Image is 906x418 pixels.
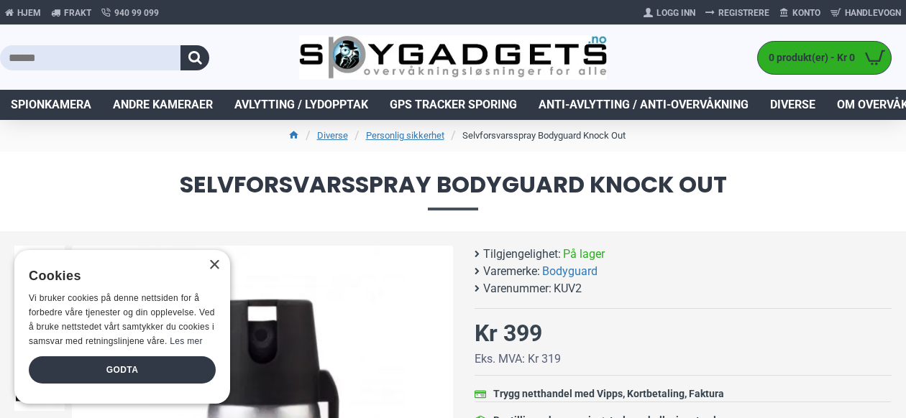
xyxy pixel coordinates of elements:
[770,96,815,113] span: Diverse
[102,90,224,120] a: Andre kameraer
[234,96,368,113] span: Avlytting / Lydopptak
[11,96,91,113] span: Spionkamera
[563,246,605,263] span: På lager
[554,280,582,297] span: KUV2
[792,6,820,19] span: Konto
[700,1,774,24] a: Registrere
[845,6,901,19] span: Handlevogn
[299,35,607,80] img: SpyGadgets.no
[758,42,891,74] a: 0 produkt(er) - Kr 0
[317,129,348,143] a: Diverse
[774,1,825,24] a: Konto
[379,90,528,120] a: GPS Tracker Sporing
[759,90,826,120] a: Diverse
[170,336,202,346] a: Les mer, opens a new window
[483,263,540,280] b: Varemerke:
[528,90,759,120] a: Anti-avlytting / Anti-overvåkning
[475,316,542,350] div: Kr 399
[114,6,159,19] span: 940 99 099
[718,6,769,19] span: Registrere
[639,1,700,24] a: Logg Inn
[542,263,598,280] a: Bodyguard
[493,386,724,401] div: Trygg netthandel med Vipps, Kortbetaling, Faktura
[64,6,91,19] span: Frakt
[29,356,216,384] div: Godta
[366,129,444,143] a: Personlig sikkerhet
[224,90,379,120] a: Avlytting / Lydopptak
[656,6,695,19] span: Logg Inn
[29,261,206,292] div: Cookies
[390,96,517,113] span: GPS Tracker Sporing
[17,6,41,19] span: Hjem
[825,1,906,24] a: Handlevogn
[209,260,219,271] div: Close
[483,280,552,297] b: Varenummer:
[113,96,213,113] span: Andre kameraer
[483,246,561,263] b: Tilgjengelighet:
[14,173,892,210] span: Selvforsvarsspray Bodyguard Knock Out
[29,293,215,345] span: Vi bruker cookies på denne nettsiden for å forbedre våre tjenester og din opplevelse. Ved å bruke...
[539,96,749,113] span: Anti-avlytting / Anti-overvåkning
[758,50,859,65] span: 0 produkt(er) - Kr 0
